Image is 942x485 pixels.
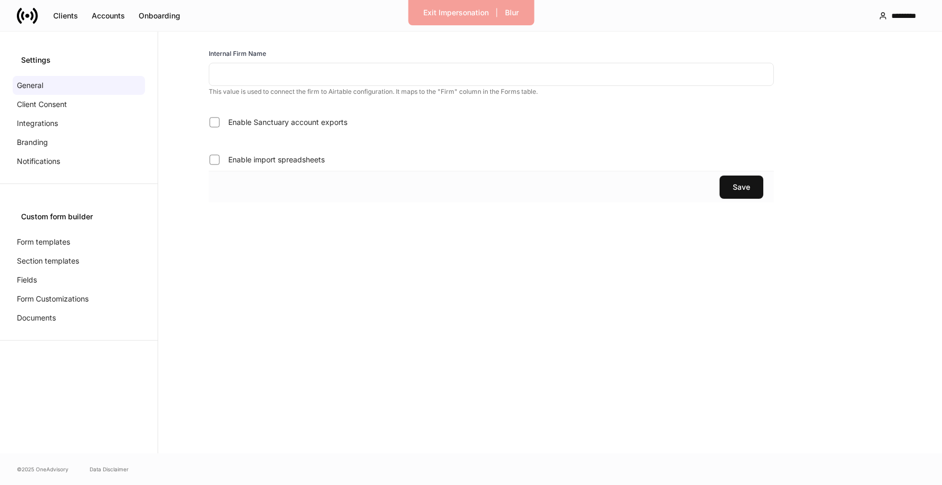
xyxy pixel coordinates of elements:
span: Enable Sanctuary account exports [228,117,347,128]
span: © 2025 OneAdvisory [17,465,69,473]
a: Data Disclaimer [90,465,129,473]
button: Clients [46,7,85,24]
div: Onboarding [139,11,180,21]
a: Integrations [13,114,145,133]
p: Fields [17,275,37,285]
a: Documents [13,308,145,327]
div: Settings [21,55,137,65]
p: General [17,80,43,91]
a: General [13,76,145,95]
a: Branding [13,133,145,152]
button: Save [720,176,763,199]
a: Form templates [13,232,145,251]
button: Blur [498,4,526,21]
a: Form Customizations [13,289,145,308]
div: Custom form builder [21,211,137,222]
p: This value is used to connect the firm to Airtable configuration. It maps to the "Firm" column in... [209,88,774,96]
p: Client Consent [17,99,67,110]
p: Documents [17,313,56,323]
span: Enable import spreadsheets [228,154,325,165]
div: Save [733,182,750,192]
a: Client Consent [13,95,145,114]
p: Form Customizations [17,294,89,304]
a: Fields [13,270,145,289]
a: Section templates [13,251,145,270]
p: Form templates [17,237,70,247]
div: Clients [53,11,78,21]
div: Exit Impersonation [423,7,489,18]
h6: Internal Firm Name [209,48,266,59]
p: Integrations [17,118,58,129]
p: Branding [17,137,48,148]
div: Accounts [92,11,125,21]
a: Notifications [13,152,145,171]
button: Accounts [85,7,132,24]
p: Section templates [17,256,79,266]
button: Exit Impersonation [416,4,496,21]
div: Blur [505,7,519,18]
p: Notifications [17,156,60,167]
button: Onboarding [132,7,187,24]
